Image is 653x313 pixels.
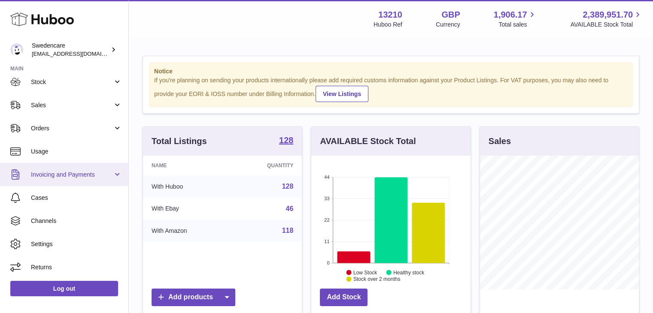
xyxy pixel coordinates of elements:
a: 128 [279,136,293,146]
td: With Ebay [143,198,230,220]
div: Currency [436,21,460,29]
text: 22 [325,217,330,223]
a: Add products [152,289,235,306]
span: [EMAIL_ADDRESS][DOMAIN_NAME] [32,50,126,57]
th: Quantity [230,156,302,175]
img: internalAdmin-13210@internal.huboo.com [10,43,23,56]
a: Add Stock [320,289,368,306]
strong: Notice [154,67,628,75]
span: 2,389,951.70 [583,9,633,21]
a: 1,906.17 Total sales [494,9,537,29]
span: Sales [31,101,113,109]
a: View Listings [316,86,368,102]
text: 44 [325,175,330,180]
span: Stock [31,78,113,86]
text: 33 [325,196,330,201]
div: Huboo Ref [374,21,402,29]
td: With Amazon [143,220,230,242]
span: Channels [31,217,122,225]
span: Total sales [498,21,537,29]
h3: AVAILABLE Stock Total [320,135,416,147]
span: Usage [31,147,122,156]
text: 11 [325,239,330,244]
span: AVAILABLE Stock Total [570,21,643,29]
th: Name [143,156,230,175]
div: Swedencare [32,42,109,58]
a: Log out [10,281,118,296]
strong: GBP [441,9,460,21]
span: Orders [31,124,113,132]
a: 118 [282,227,294,234]
a: 46 [286,205,294,212]
span: Settings [31,240,122,248]
strong: 13210 [378,9,402,21]
a: 2,389,951.70 AVAILABLE Stock Total [570,9,643,29]
text: Healthy stock [393,269,425,275]
text: Stock over 2 months [353,276,400,282]
span: 1,906.17 [494,9,527,21]
td: With Huboo [143,175,230,198]
span: Invoicing and Payments [31,171,113,179]
strong: 128 [279,136,293,144]
div: If you're planning on sending your products internationally please add required customs informati... [154,76,628,102]
span: Returns [31,263,122,271]
span: Cases [31,194,122,202]
text: 0 [327,260,330,265]
h3: Total Listings [152,135,207,147]
text: Low Stock [353,269,377,275]
h3: Sales [489,135,511,147]
a: 128 [282,183,294,190]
